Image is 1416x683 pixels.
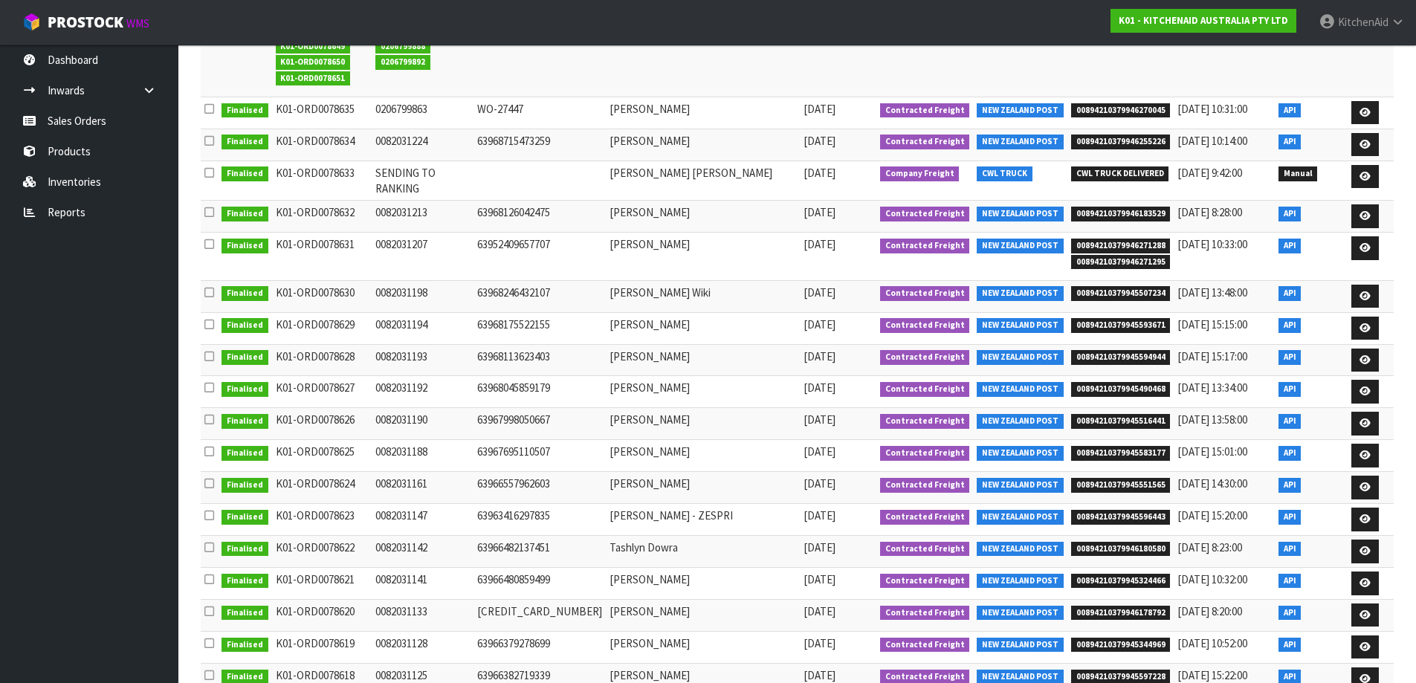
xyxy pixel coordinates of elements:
span: [DATE] 13:58:00 [1177,412,1247,427]
span: [DATE] [804,604,835,618]
td: 0206799863 [372,97,473,129]
span: 00894210379946178792 [1071,606,1171,621]
span: Contracted Freight [880,382,970,397]
td: 63968175522155 [473,312,606,344]
td: [PERSON_NAME] [606,472,800,504]
td: 63968126042475 [473,201,606,233]
td: WO-27447 [473,97,606,129]
span: Contracted Freight [880,574,970,589]
strong: K01 - KITCHENAID AUSTRALIA PTY LTD [1119,14,1288,27]
td: 63968246432107 [473,280,606,312]
span: NEW ZEALAND POST [977,446,1064,461]
span: Contracted Freight [880,510,970,525]
span: 00894210379946271288 [1071,239,1171,253]
span: [DATE] 14:30:00 [1177,476,1247,491]
span: [DATE] 10:52:00 [1177,636,1247,650]
td: K01-ORD0078632 [272,201,372,233]
span: [DATE] 10:32:00 [1177,572,1247,586]
span: Contracted Freight [880,135,970,149]
td: 63952409657707 [473,233,606,280]
td: K01-ORD0078628 [272,344,372,376]
span: Company Freight [880,166,960,181]
span: Finalised [222,382,268,397]
span: Finalised [222,207,268,221]
td: 63966482137451 [473,536,606,568]
td: [PERSON_NAME] [606,599,800,631]
span: NEW ZEALAND POST [977,286,1064,301]
td: 63966480859499 [473,568,606,600]
span: [DATE] 15:20:00 [1177,508,1247,522]
td: 63966557962603 [473,472,606,504]
span: Contracted Freight [880,638,970,653]
td: K01-ORD0078622 [272,536,372,568]
img: cube-alt.png [22,13,41,31]
span: Contracted Freight [880,606,970,621]
td: 0082031161 [372,472,473,504]
span: API [1278,574,1302,589]
span: [DATE] [804,636,835,650]
span: [DATE] [804,102,835,116]
td: [PERSON_NAME] [606,97,800,129]
td: [PERSON_NAME] Wiki [606,280,800,312]
td: K01-ORD0078623 [272,504,372,536]
span: 00894210379945551565 [1071,478,1171,493]
span: Finalised [222,239,268,253]
td: [PERSON_NAME] [PERSON_NAME] [606,161,800,201]
span: Finalised [222,414,268,429]
span: API [1278,382,1302,397]
span: Contracted Freight [880,446,970,461]
span: Finalised [222,574,268,589]
td: 0082031224 [372,129,473,161]
span: [DATE] 13:34:00 [1177,381,1247,395]
span: [DATE] [804,572,835,586]
span: 00894210379945583177 [1071,446,1171,461]
span: Finalised [222,350,268,365]
small: WMS [126,16,149,30]
td: [CREDIT_CARD_NUMBER] [473,599,606,631]
span: NEW ZEALAND POST [977,103,1064,118]
td: 63968045859179 [473,376,606,408]
span: KitchenAid [1338,15,1388,29]
span: API [1278,446,1302,461]
span: [DATE] [804,285,835,300]
span: [DATE] [804,205,835,219]
span: API [1278,414,1302,429]
td: [PERSON_NAME] - ZESPRI [606,504,800,536]
span: 00894210379945324466 [1071,574,1171,589]
span: 00894210379946180580 [1071,542,1171,557]
span: 00894210379946183529 [1071,207,1171,221]
span: Contracted Freight [880,103,970,118]
span: NEW ZEALAND POST [977,318,1064,333]
span: [DATE] 10:14:00 [1177,134,1247,148]
span: Finalised [222,318,268,333]
span: [DATE] [804,317,835,331]
td: K01-ORD0078631 [272,233,372,280]
span: 00894210379945507234 [1071,286,1171,301]
span: [DATE] [804,412,835,427]
td: 0082031133 [372,599,473,631]
span: NEW ZEALAND POST [977,478,1064,493]
td: 0082031192 [372,376,473,408]
span: ProStock [48,13,123,32]
td: 0082031198 [372,280,473,312]
td: [PERSON_NAME] [606,568,800,600]
span: Finalised [222,542,268,557]
span: Finalised [222,135,268,149]
span: [DATE] 13:48:00 [1177,285,1247,300]
span: K01-ORD0078651 [276,71,351,86]
span: 00894210379945596443 [1071,510,1171,525]
span: CWL TRUCK DELIVERED [1071,166,1169,181]
span: Finalised [222,606,268,621]
span: Contracted Freight [880,414,970,429]
span: Finalised [222,638,268,653]
td: 0082031128 [372,631,473,663]
td: 63963416297835 [473,504,606,536]
td: K01-ORD0078635 [272,97,372,129]
span: 00894210379945593671 [1071,318,1171,333]
span: [DATE] [804,508,835,522]
td: 63968113623403 [473,344,606,376]
span: Finalised [222,286,268,301]
span: [DATE] 8:23:00 [1177,540,1242,554]
span: [DATE] [804,668,835,682]
span: [DATE] [804,349,835,363]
